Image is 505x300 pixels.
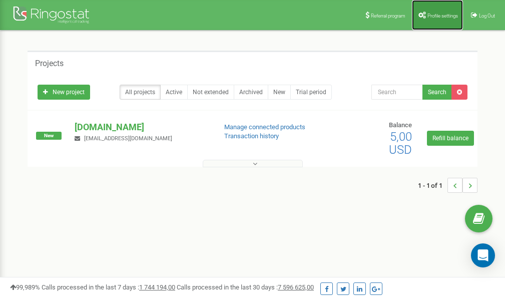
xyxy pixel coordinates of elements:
[479,13,495,19] span: Log Out
[268,85,291,100] a: New
[224,123,305,131] a: Manage connected products
[35,59,64,68] h5: Projects
[177,283,314,291] span: Calls processed in the last 30 days :
[471,243,495,267] div: Open Intercom Messenger
[290,85,332,100] a: Trial period
[427,131,474,146] a: Refill balance
[187,85,234,100] a: Not extended
[278,283,314,291] u: 7 596 625,00
[422,85,452,100] button: Search
[10,283,40,291] span: 99,989%
[160,85,188,100] a: Active
[389,121,412,129] span: Balance
[139,283,175,291] u: 1 744 194,00
[234,85,268,100] a: Archived
[38,85,90,100] a: New project
[371,13,405,19] span: Referral program
[418,178,447,193] span: 1 - 1 of 1
[84,135,172,142] span: [EMAIL_ADDRESS][DOMAIN_NAME]
[427,13,458,19] span: Profile settings
[389,130,412,157] span: 5,00 USD
[36,132,62,140] span: New
[120,85,161,100] a: All projects
[371,85,423,100] input: Search
[224,132,279,140] a: Transaction history
[75,121,208,134] p: [DOMAIN_NAME]
[418,168,477,203] nav: ...
[42,283,175,291] span: Calls processed in the last 7 days :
